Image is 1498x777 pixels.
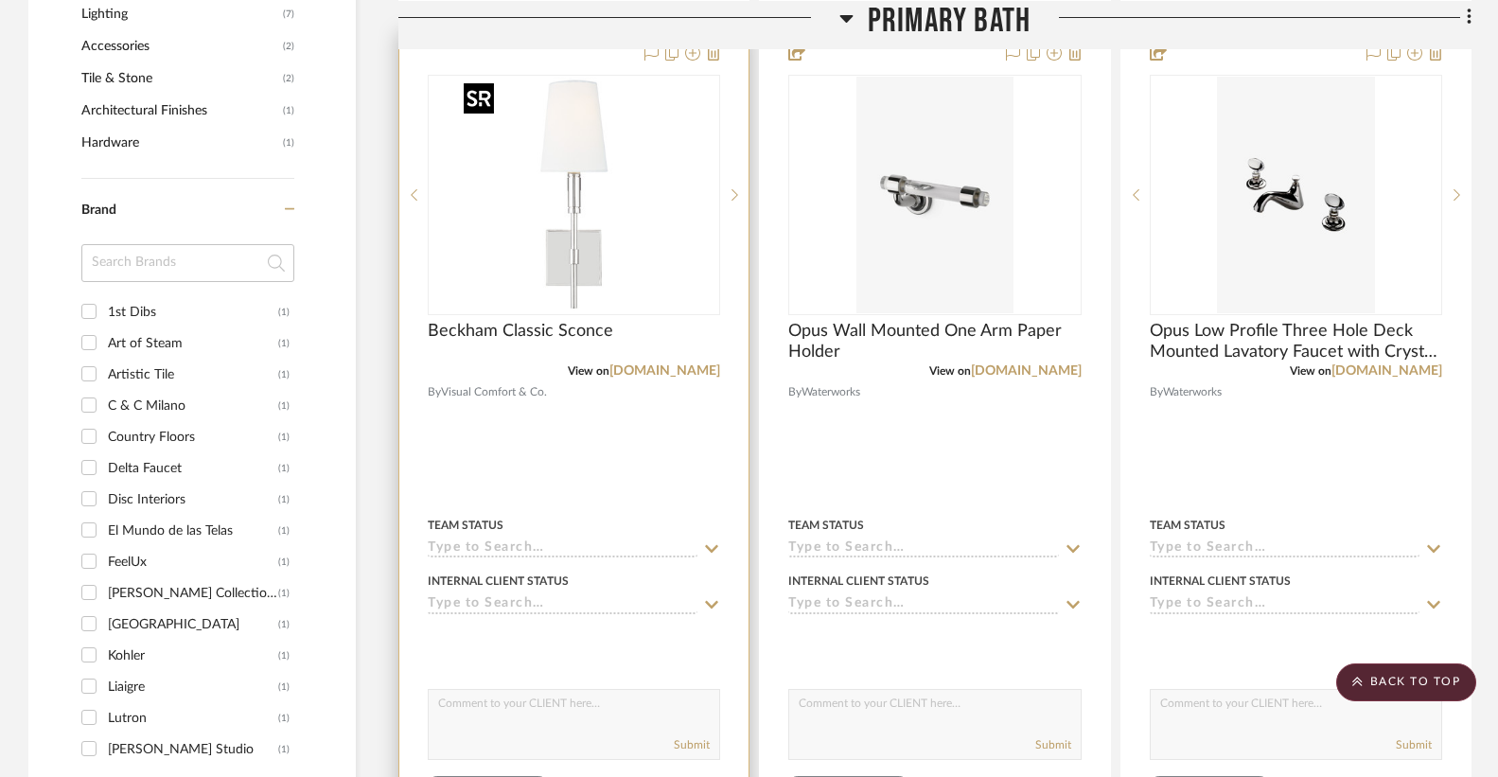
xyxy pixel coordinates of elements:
[788,517,864,534] div: Team Status
[929,365,971,377] span: View on
[108,547,278,577] div: FeelUx
[788,383,802,401] span: By
[81,127,278,159] span: Hardware
[278,328,290,359] div: (1)
[1150,321,1442,362] span: Opus Low Profile Three Hole Deck Mounted Lavatory Faucet with Crystal Egg Handles
[674,736,710,753] button: Submit
[1396,736,1432,753] button: Submit
[108,453,278,484] div: Delta Faucet
[81,62,278,95] span: Tile & Stone
[278,453,290,484] div: (1)
[428,573,569,590] div: Internal Client Status
[108,360,278,390] div: Artistic Tile
[108,297,278,327] div: 1st Dibs
[788,573,929,590] div: Internal Client Status
[1150,596,1419,614] input: Type to Search…
[802,383,860,401] span: Waterworks
[971,364,1082,378] a: [DOMAIN_NAME]
[788,321,1081,362] span: Opus Wall Mounted One Arm Paper Holder
[108,609,278,640] div: [GEOGRAPHIC_DATA]
[283,128,294,158] span: (1)
[278,422,290,452] div: (1)
[108,703,278,733] div: Lutron
[283,63,294,94] span: (2)
[278,297,290,327] div: (1)
[108,328,278,359] div: Art of Steam
[1163,383,1222,401] span: Waterworks
[108,485,278,515] div: Disc Interiors
[278,734,290,765] div: (1)
[428,517,503,534] div: Team Status
[81,244,294,282] input: Search Brands
[278,485,290,515] div: (1)
[108,422,278,452] div: Country Floors
[108,578,278,609] div: [PERSON_NAME] Collections
[788,540,1058,558] input: Type to Search…
[81,30,278,62] span: Accessories
[1150,573,1291,590] div: Internal Client Status
[1150,383,1163,401] span: By
[428,596,697,614] input: Type to Search…
[283,31,294,62] span: (2)
[108,516,278,546] div: El Mundo de las Telas
[81,203,116,217] span: Brand
[108,734,278,765] div: [PERSON_NAME] Studio
[108,641,278,671] div: Kohler
[81,95,278,127] span: Architectural Finishes
[428,321,613,342] span: Beckham Classic Sconce
[1150,517,1225,534] div: Team Status
[568,365,609,377] span: View on
[441,383,547,401] span: Visual Comfort & Co.
[1035,736,1071,753] button: Submit
[1290,365,1331,377] span: View on
[856,77,1013,313] img: Opus Wall Mounted One Arm Paper Holder
[278,516,290,546] div: (1)
[278,578,290,609] div: (1)
[456,77,693,313] img: Beckham Classic Sconce
[278,609,290,640] div: (1)
[1217,77,1374,313] img: Opus Low Profile Three Hole Deck Mounted Lavatory Faucet with Crystal Egg Handles
[108,672,278,702] div: Liaigre
[428,383,441,401] span: By
[428,540,697,558] input: Type to Search…
[108,391,278,421] div: C & C Milano
[283,96,294,126] span: (1)
[278,703,290,733] div: (1)
[278,391,290,421] div: (1)
[788,596,1058,614] input: Type to Search…
[1336,663,1476,701] scroll-to-top-button: BACK TO TOP
[429,76,719,314] div: 0
[278,672,290,702] div: (1)
[278,641,290,671] div: (1)
[609,364,720,378] a: [DOMAIN_NAME]
[1150,540,1419,558] input: Type to Search…
[278,547,290,577] div: (1)
[1331,364,1442,378] a: [DOMAIN_NAME]
[278,360,290,390] div: (1)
